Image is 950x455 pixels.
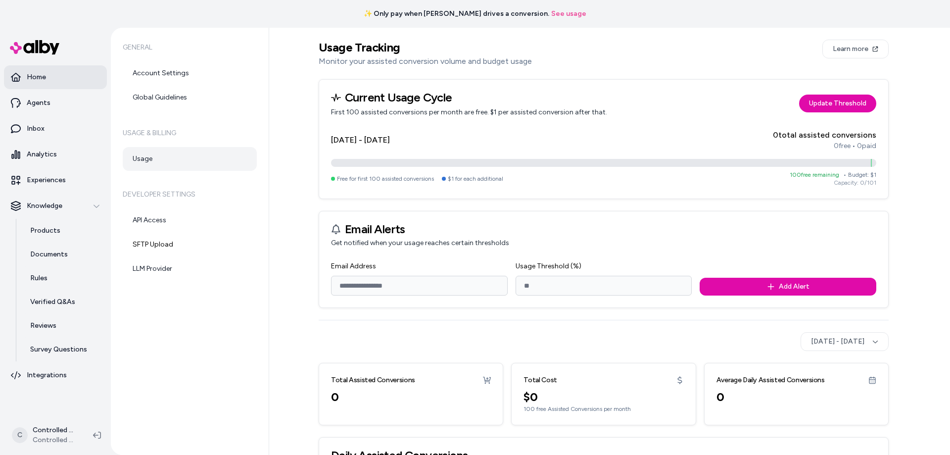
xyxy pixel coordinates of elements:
[4,168,107,192] a: Experiences
[33,425,77,435] p: Controlled Chaos Shopify
[30,273,47,283] p: Rules
[4,143,107,166] a: Analytics
[523,375,557,385] h3: Total Cost
[4,91,107,115] a: Agents
[123,208,257,232] a: API Access
[30,250,68,259] p: Documents
[4,363,107,387] a: Integrations
[123,61,257,85] a: Account Settings
[20,266,107,290] a: Rules
[30,321,56,331] p: Reviews
[27,201,62,211] p: Knowledge
[12,427,28,443] span: C
[20,219,107,243] a: Products
[331,238,876,248] p: Get notified when your usage reaches certain thresholds
[331,107,607,117] p: First 100 assisted conversions per month are free. $1 per assisted conversion after that.
[27,124,45,134] p: Inbox
[716,375,825,385] h3: Average Daily Assisted Conversions
[345,223,405,235] h3: Email Alerts
[20,243,107,266] a: Documents
[6,419,85,451] button: CControlled Chaos ShopifyControlled Chaos
[123,86,257,109] a: Global Guidelines
[33,435,77,445] span: Controlled Chaos
[551,9,586,19] a: See usage
[700,278,876,296] button: Add Alert
[790,179,876,187] div: Capacity: 0 / 101
[27,175,66,185] p: Experiences
[448,175,503,183] span: $1 for each additional
[4,65,107,89] a: Home
[123,181,257,208] h6: Developer Settings
[123,34,257,61] h6: General
[4,194,107,218] button: Knowledge
[10,40,59,54] img: alby Logo
[331,375,415,385] h3: Total Assisted Conversions
[364,9,549,19] span: ✨ Only pay when [PERSON_NAME] drives a conversion.
[516,262,581,270] label: Usage Threshold (%)
[843,171,876,178] span: • Budget: $ 1
[337,175,434,183] span: Free for first 100 assisted conversions
[319,55,532,67] p: Monitor your assisted conversion volume and budget usage
[20,290,107,314] a: Verified Q&As
[790,171,839,178] span: 100 free remaining
[773,141,876,151] div: 0 free • 0 paid
[30,345,87,354] p: Survey Questions
[30,297,75,307] p: Verified Q&As
[716,389,876,405] div: 0
[773,129,876,141] div: 0 total assisted conversions
[523,389,683,405] div: $ 0
[27,98,50,108] p: Agents
[27,370,67,380] p: Integrations
[799,95,876,112] a: Update Threshold
[331,262,376,270] label: Email Address
[27,72,46,82] p: Home
[331,389,491,405] div: 0
[523,405,683,413] div: 100 free Assisted Conversions per month
[27,150,57,159] p: Analytics
[4,117,107,141] a: Inbox
[123,257,257,281] a: LLM Provider
[123,233,257,256] a: SFTP Upload
[30,226,60,236] p: Products
[801,332,889,351] button: [DATE] - [DATE]
[319,40,532,55] h2: Usage Tracking
[123,147,257,171] a: Usage
[331,134,390,146] h4: [DATE] - [DATE]
[331,92,607,103] h3: Current Usage Cycle
[123,119,257,147] h6: Usage & Billing
[20,338,107,361] a: Survey Questions
[822,40,889,58] a: Learn more
[20,314,107,338] a: Reviews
